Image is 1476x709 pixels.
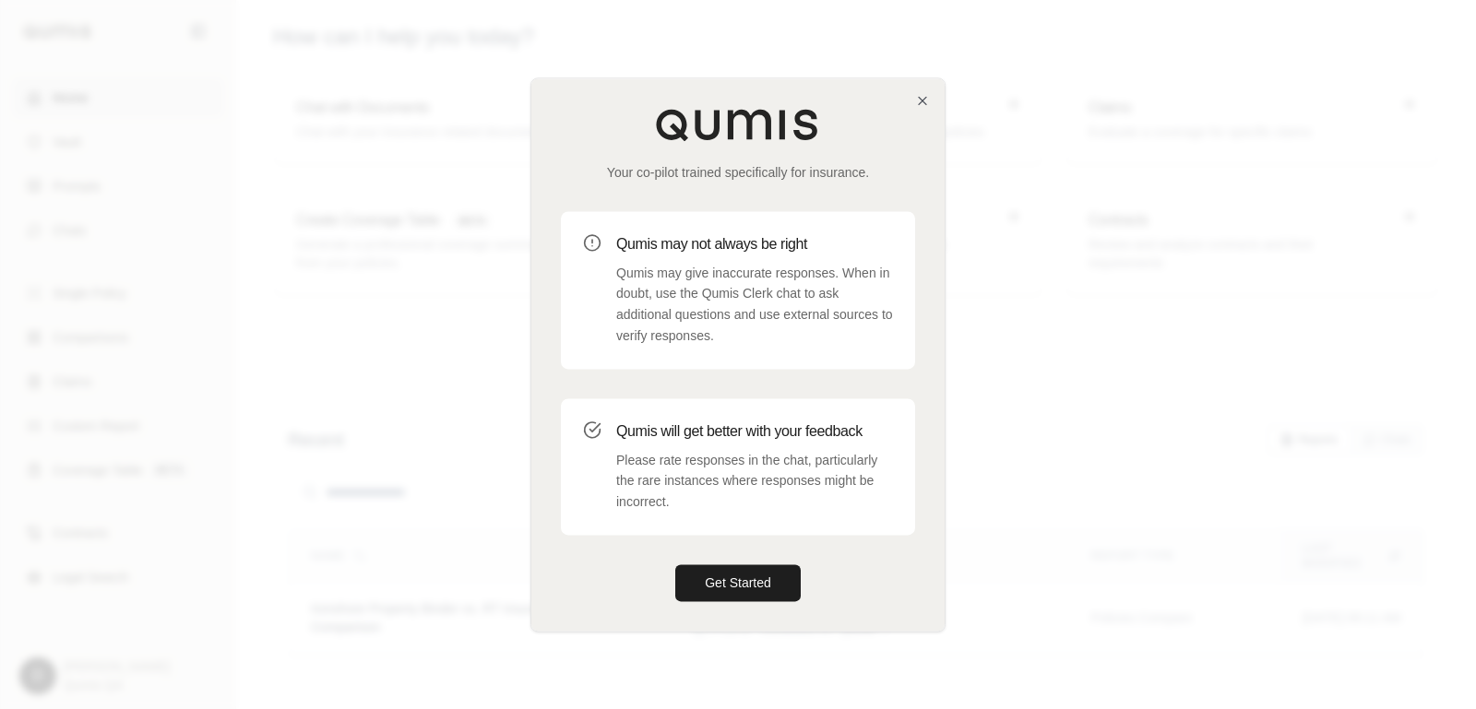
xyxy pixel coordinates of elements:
p: Your co-pilot trained specifically for insurance. [561,163,915,182]
h3: Qumis may not always be right [616,233,893,255]
img: Qumis Logo [655,108,821,141]
button: Get Started [675,564,801,601]
p: Qumis may give inaccurate responses. When in doubt, use the Qumis Clerk chat to ask additional qu... [616,263,893,347]
h3: Qumis will get better with your feedback [616,420,893,443]
p: Please rate responses in the chat, particularly the rare instances where responses might be incor... [616,450,893,513]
